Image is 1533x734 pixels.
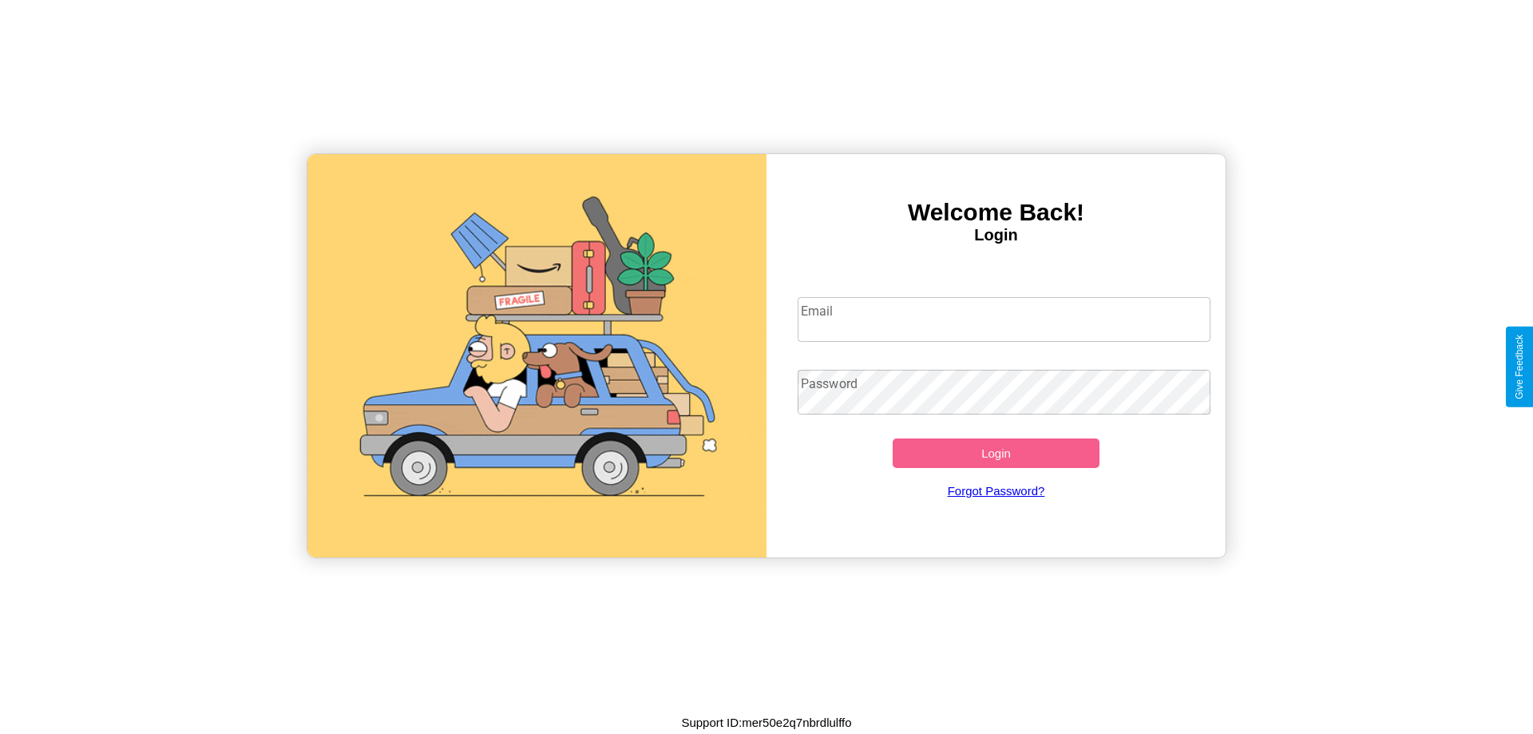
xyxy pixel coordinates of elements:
[790,468,1203,514] a: Forgot Password?
[766,199,1226,226] h3: Welcome Back!
[307,154,766,557] img: gif
[893,438,1099,468] button: Login
[1514,335,1525,399] div: Give Feedback
[766,226,1226,244] h4: Login
[681,712,851,733] p: Support ID: mer50e2q7nbrdlulffo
